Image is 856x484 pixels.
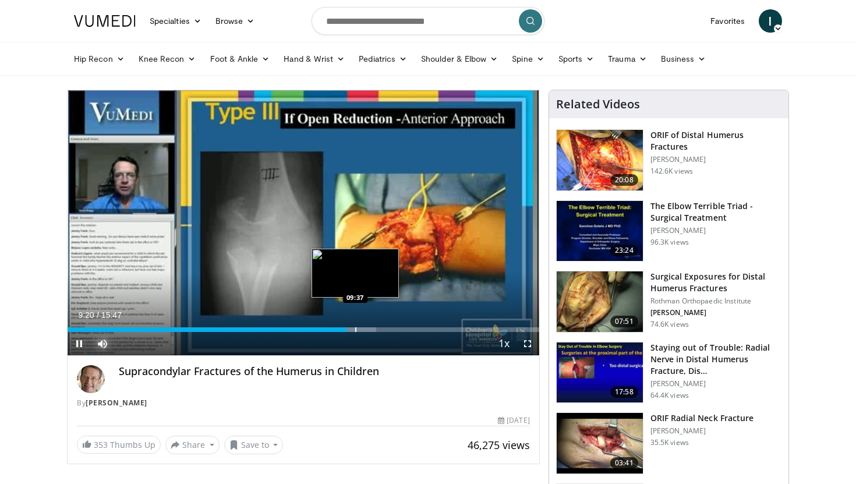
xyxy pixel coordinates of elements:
[650,167,693,176] p: 142.6K views
[650,342,781,377] h3: Staying out of Trouble: Radial Nerve in Distal Humerus Fracture, Dis…
[556,342,781,404] a: 17:58 Staying out of Trouble: Radial Nerve in Distal Humerus Fracture, Dis… [PERSON_NAME] 64.4K v...
[132,47,203,70] a: Knee Recon
[68,327,539,332] div: Progress Bar
[650,238,689,247] p: 96.3K views
[650,271,781,294] h3: Surgical Exposures for Distal Humerus Fractures
[650,129,781,153] h3: ORIF of Distal Humerus Fractures
[312,249,399,298] img: image.jpeg
[556,129,781,191] a: 20:08 ORIF of Distal Humerus Fractures [PERSON_NAME] 142.6K views
[165,436,220,454] button: Share
[610,316,638,327] span: 07:51
[654,47,713,70] a: Business
[77,436,161,454] a: 353 Thumbs Up
[498,415,529,426] div: [DATE]
[352,47,414,70] a: Pediatrics
[703,9,752,33] a: Favorites
[97,310,99,320] span: /
[650,438,689,447] p: 35.5K views
[277,47,352,70] a: Hand & Wrist
[556,97,640,111] h4: Related Videos
[557,413,643,474] img: Picture_3_8_2.png.150x105_q85_crop-smart_upscale.jpg
[650,296,781,306] p: Rothman Orthopaedic Institute
[556,271,781,333] a: 07:51 Surgical Exposures for Distal Humerus Fractures Rothman Orthopaedic Institute [PERSON_NAME]...
[610,386,638,398] span: 17:58
[610,174,638,186] span: 20:08
[516,332,539,355] button: Fullscreen
[650,379,781,388] p: [PERSON_NAME]
[601,47,654,70] a: Trauma
[74,15,136,27] img: VuMedi Logo
[551,47,602,70] a: Sports
[650,426,754,436] p: [PERSON_NAME]
[759,9,782,33] a: I
[143,9,208,33] a: Specialties
[650,412,754,424] h3: ORIF Radial Neck Fracture
[68,90,539,356] video-js: Video Player
[94,439,108,450] span: 353
[78,310,94,320] span: 9:20
[610,245,638,256] span: 23:24
[208,9,262,33] a: Browse
[650,200,781,224] h3: The Elbow Terrible Triad - Surgical Treatment
[610,457,638,469] span: 03:41
[224,436,284,454] button: Save to
[77,398,530,408] div: By
[557,201,643,262] img: 162531_0000_1.png.150x105_q85_crop-smart_upscale.jpg
[557,342,643,403] img: Q2xRg7exoPLTwO8X4xMDoxOjB1O8AjAz_1.150x105_q85_crop-smart_upscale.jpg
[77,365,105,393] img: Avatar
[468,438,530,452] span: 46,275 views
[91,332,114,355] button: Mute
[493,332,516,355] button: Playback Rate
[650,155,781,164] p: [PERSON_NAME]
[67,47,132,70] a: Hip Recon
[101,310,122,320] span: 15:47
[557,130,643,190] img: orif-sanch_3.png.150x105_q85_crop-smart_upscale.jpg
[650,391,689,400] p: 64.4K views
[650,308,781,317] p: [PERSON_NAME]
[505,47,551,70] a: Spine
[650,226,781,235] p: [PERSON_NAME]
[86,398,147,408] a: [PERSON_NAME]
[414,47,505,70] a: Shoulder & Elbow
[557,271,643,332] img: 70322_0000_3.png.150x105_q85_crop-smart_upscale.jpg
[556,200,781,262] a: 23:24 The Elbow Terrible Triad - Surgical Treatment [PERSON_NAME] 96.3K views
[203,47,277,70] a: Foot & Ankle
[650,320,689,329] p: 74.6K views
[68,332,91,355] button: Pause
[312,7,544,35] input: Search topics, interventions
[556,412,781,474] a: 03:41 ORIF Radial Neck Fracture [PERSON_NAME] 35.5K views
[119,365,530,378] h4: Supracondylar Fractures of the Humerus in Children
